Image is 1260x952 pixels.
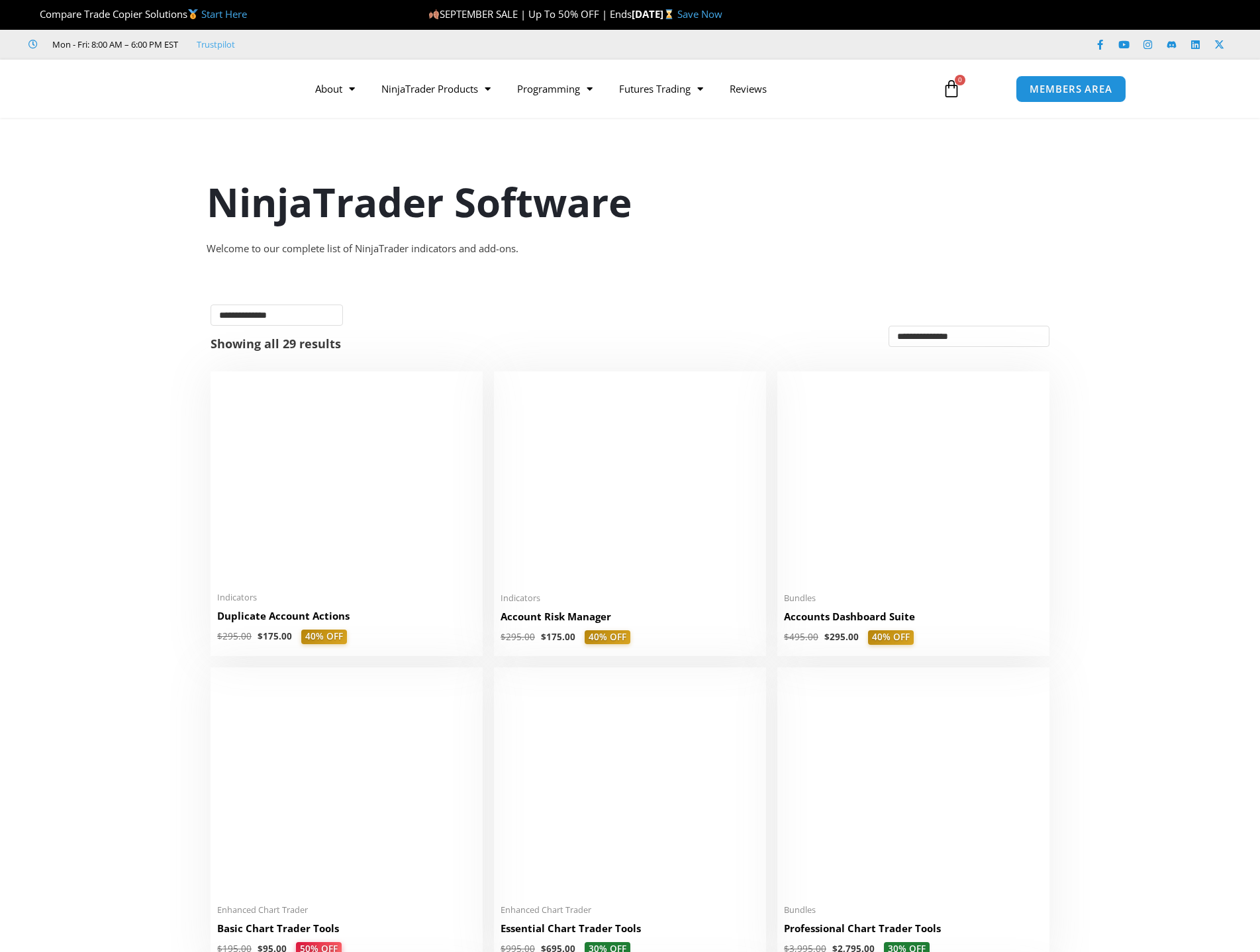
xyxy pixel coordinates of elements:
[28,7,247,21] span: Compare Trade Copier Solutions
[302,73,927,104] nav: Menu
[784,674,1043,896] img: ProfessionalToolsBundlePage
[784,610,1043,630] a: Accounts Dashboard Suite
[664,9,674,19] img: ⌛
[784,631,789,643] span: $
[258,630,292,642] bdi: 175.00
[217,592,476,603] span: Indicators
[217,609,476,630] a: Duplicate Account Actions
[429,9,439,19] img: 🍂
[585,630,630,645] span: 40% OFF
[784,904,1043,916] span: Bundles
[501,922,759,935] h2: Essential Chart Trader Tools
[501,631,535,643] bdi: 295.00
[302,73,368,104] a: About
[501,631,506,643] span: $
[784,922,1043,942] a: Professional Chart Trader Tools
[217,630,222,642] span: $
[784,610,1043,624] h2: Accounts Dashboard Suite
[217,922,476,942] a: Basic Chart Trader Tools
[868,630,914,645] span: 40% OFF
[824,631,859,643] bdi: 295.00
[501,593,759,604] span: Indicators
[501,922,759,942] a: Essential Chart Trader Tools
[258,630,263,642] span: $
[632,7,677,21] strong: [DATE]
[217,609,476,623] h2: Duplicate Account Actions
[217,630,252,642] bdi: 295.00
[201,7,247,21] a: Start Here
[716,73,780,104] a: Reviews
[217,378,476,584] img: Duplicate Account Actions
[501,904,759,916] span: Enhanced Chart Trader
[784,593,1043,604] span: Bundles
[784,631,818,643] bdi: 495.00
[784,922,1043,935] h2: Professional Chart Trader Tools
[428,7,632,21] span: SEPTEMBER SALE | Up To 50% OFF | Ends
[217,674,476,896] img: BasicTools
[301,630,347,644] span: 40% OFF
[29,9,39,19] img: 🏆
[606,73,716,104] a: Futures Trading
[889,326,1049,347] select: Shop order
[501,610,759,624] h2: Account Risk Manager
[1016,75,1126,103] a: MEMBERS AREA
[501,674,759,896] img: Essential Chart Trader Tools
[49,36,178,52] span: Mon - Fri: 8:00 AM – 6:00 PM EST
[134,65,276,113] img: LogoAI | Affordable Indicators – NinjaTrader
[955,75,965,85] span: 0
[197,36,235,52] a: Trustpilot
[368,73,504,104] a: NinjaTrader Products
[784,378,1043,585] img: Accounts Dashboard Suite
[207,174,1054,230] h1: NinjaTrader Software
[501,610,759,630] a: Account Risk Manager
[1030,84,1112,94] span: MEMBERS AREA
[504,73,606,104] a: Programming
[211,338,341,350] p: Showing all 29 results
[217,904,476,916] span: Enhanced Chart Trader
[541,631,546,643] span: $
[541,631,575,643] bdi: 175.00
[188,9,198,19] img: 🥇
[501,378,759,584] img: Account Risk Manager
[824,631,830,643] span: $
[922,70,981,108] a: 0
[677,7,722,21] a: Save Now
[207,240,1054,258] div: Welcome to our complete list of NinjaTrader indicators and add-ons.
[217,922,476,935] h2: Basic Chart Trader Tools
